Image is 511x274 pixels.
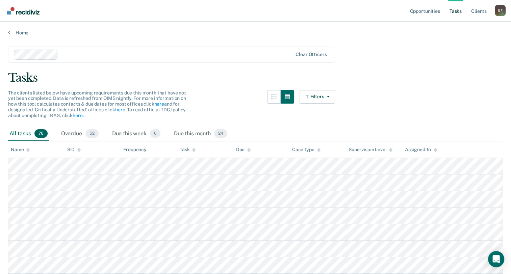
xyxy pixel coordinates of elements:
[8,127,49,141] div: All tasks76
[292,147,321,153] div: Case Type
[405,147,437,153] div: Assigned To
[495,5,506,16] div: S F
[154,101,164,107] a: here
[173,127,229,141] div: Due this month24
[180,147,196,153] div: Task
[8,71,503,85] div: Tasks
[8,90,186,118] span: The clients listed below have upcoming requirements due this month that have not yet been complet...
[67,147,81,153] div: SID
[300,90,335,104] button: Filters
[85,129,99,138] span: 52
[236,147,251,153] div: Due
[73,113,82,118] a: here
[349,147,393,153] div: Supervision Level
[214,129,227,138] span: 24
[34,129,48,138] span: 76
[8,30,503,36] a: Home
[111,127,162,141] div: Due this week0
[488,251,504,267] div: Open Intercom Messenger
[7,7,40,15] img: Recidiviz
[296,52,327,57] div: Clear officers
[115,107,125,112] a: here
[495,5,506,16] button: Profile dropdown button
[11,147,30,153] div: Name
[123,147,147,153] div: Frequency
[150,129,160,138] span: 0
[60,127,100,141] div: Overdue52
